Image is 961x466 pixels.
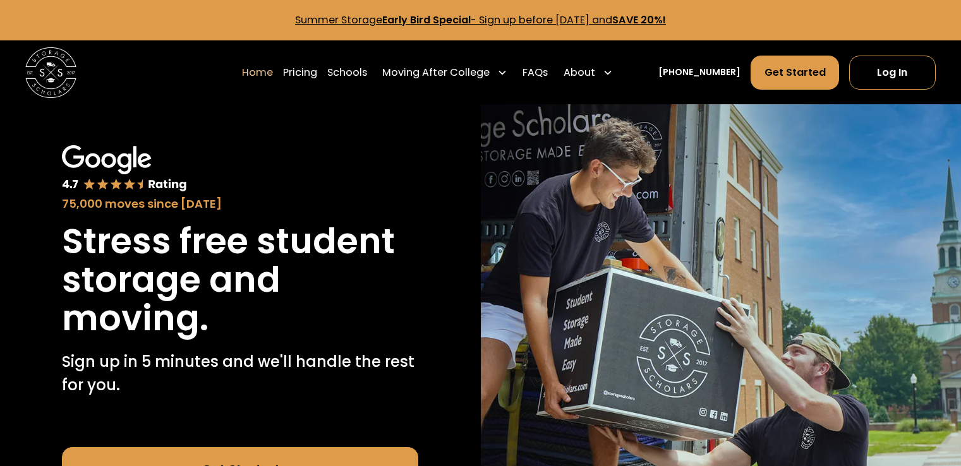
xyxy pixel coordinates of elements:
[382,13,471,27] strong: Early Bird Special
[658,66,740,79] a: [PHONE_NUMBER]
[62,350,418,397] p: Sign up in 5 minutes and we'll handle the rest for you.
[751,56,838,90] a: Get Started
[25,47,76,99] a: home
[327,55,367,90] a: Schools
[849,56,936,90] a: Log In
[377,55,512,90] div: Moving After College
[612,13,666,27] strong: SAVE 20%!
[62,195,418,212] div: 75,000 moves since [DATE]
[283,55,317,90] a: Pricing
[62,222,418,338] h1: Stress free student storage and moving.
[62,145,186,193] img: Google 4.7 star rating
[382,65,490,80] div: Moving After College
[559,55,618,90] div: About
[242,55,273,90] a: Home
[523,55,548,90] a: FAQs
[295,13,666,27] a: Summer StorageEarly Bird Special- Sign up before [DATE] andSAVE 20%!
[564,65,595,80] div: About
[25,47,76,99] img: Storage Scholars main logo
